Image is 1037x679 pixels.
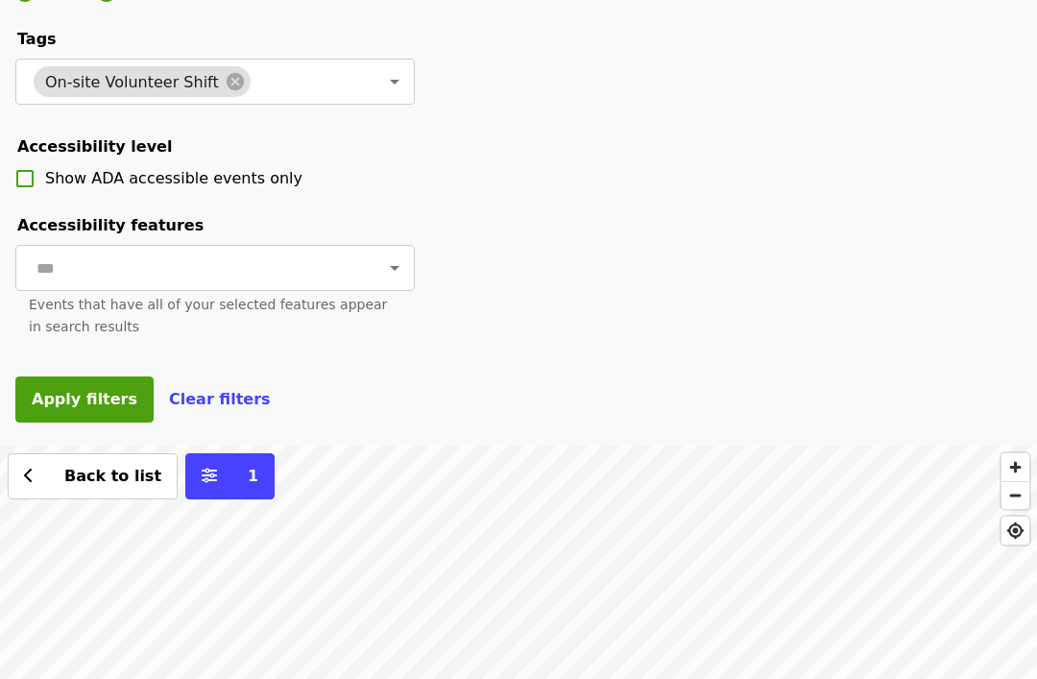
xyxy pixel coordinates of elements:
[29,298,387,335] span: Events that have all of your selected features appear in search results
[45,170,302,188] span: Show ADA accessible events only
[64,468,161,486] span: Back to list
[17,217,204,235] span: Accessibility features
[34,74,230,92] span: On-site Volunteer Shift
[248,468,258,486] span: 1
[8,454,178,500] button: Back to list
[381,255,408,282] button: Open
[17,138,172,157] span: Accessibility level
[34,67,251,98] div: On-site Volunteer Shift
[15,377,154,424] button: Apply filters
[1001,518,1029,546] button: Find My Location
[202,468,217,486] i: sliders-h icon
[24,468,34,486] i: chevron-left icon
[32,391,137,409] span: Apply filters
[1001,482,1029,510] button: Zoom Out
[381,69,408,96] button: Open
[169,391,271,409] span: Clear filters
[17,31,57,49] span: Tags
[185,454,275,500] button: More filters (1 selected)
[1001,454,1029,482] button: Zoom In
[169,389,271,412] button: Clear filters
